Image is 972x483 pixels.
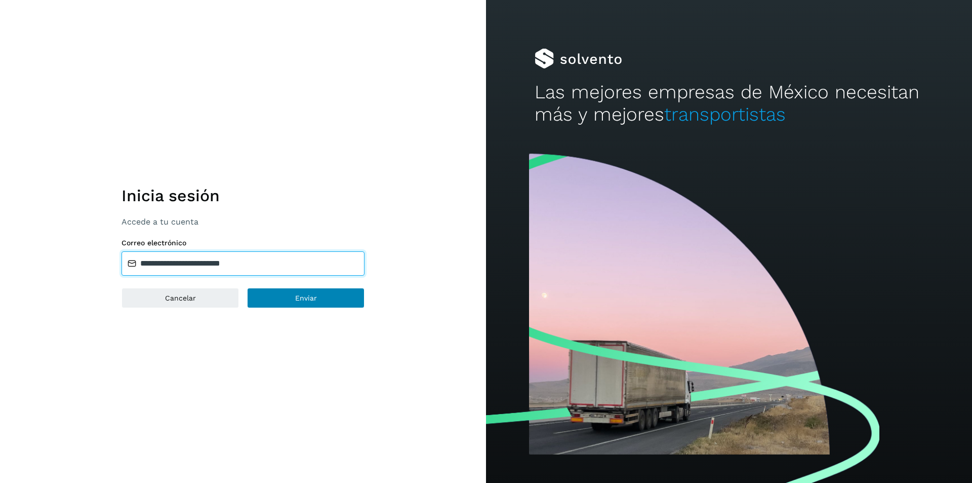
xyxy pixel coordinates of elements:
[121,186,364,205] h1: Inicia sesión
[247,288,364,308] button: Enviar
[121,239,364,247] label: Correo electrónico
[664,103,786,125] span: transportistas
[121,217,364,227] p: Accede a tu cuenta
[535,81,923,126] h2: Las mejores empresas de México necesitan más y mejores
[165,294,196,302] span: Cancelar
[295,294,317,302] span: Enviar
[121,288,239,308] button: Cancelar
